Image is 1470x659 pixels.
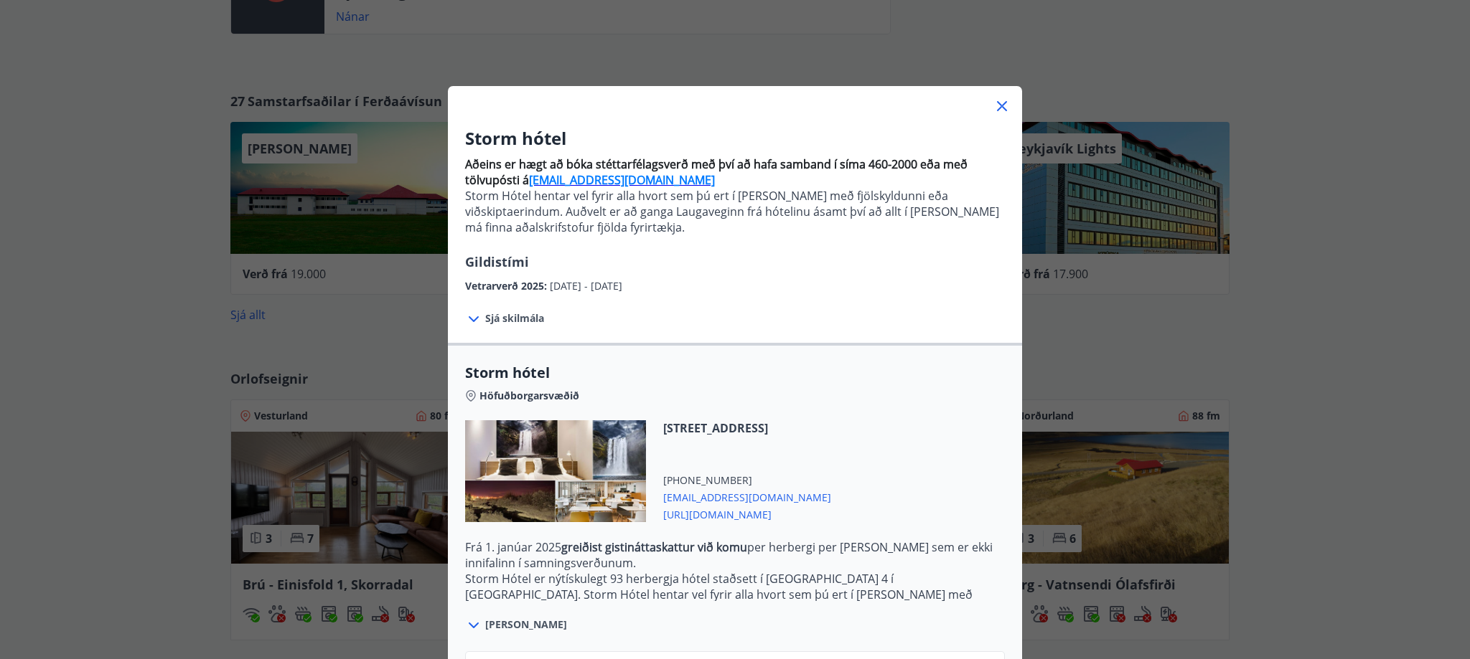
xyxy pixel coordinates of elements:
[663,505,831,522] span: [URL][DOMAIN_NAME]
[465,188,1005,235] p: Storm Hótel hentar vel fyrir alla hvort sem þú ert í [PERSON_NAME] með fjölskyldunni eða viðskipt...
[561,539,747,555] strong: greiðist gistináttaskattur við komu
[465,571,1005,634] p: Storm Hótel er nýtískulegt 93 herbergja hótel staðsett í [GEOGRAPHIC_DATA] 4 í [GEOGRAPHIC_DATA]....
[485,311,544,326] span: Sjá skilmála
[465,539,1005,571] p: Frá 1. janúar 2025 per herbergi per [PERSON_NAME] sem er ekki innifalinn í samningsverðunum.
[663,420,831,436] span: [STREET_ADDRESS]
[465,126,1005,151] h3: Storm hótel
[465,363,1005,383] span: Storm hótel
[465,253,529,270] span: Gildistími
[663,473,831,488] span: [PHONE_NUMBER]
[485,617,567,632] span: [PERSON_NAME]
[550,279,622,293] span: [DATE] - [DATE]
[479,389,579,403] span: Höfuðborgarsvæðið
[465,279,550,293] span: Vetrarverð 2025 :
[529,172,715,188] a: [EMAIL_ADDRESS][DOMAIN_NAME]
[663,488,831,505] span: [EMAIL_ADDRESS][DOMAIN_NAME]
[465,156,968,188] strong: Aðeins er hægt að bóka stéttarfélagsverð með því að hafa samband í síma 460-2000 eða með tölvupós...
